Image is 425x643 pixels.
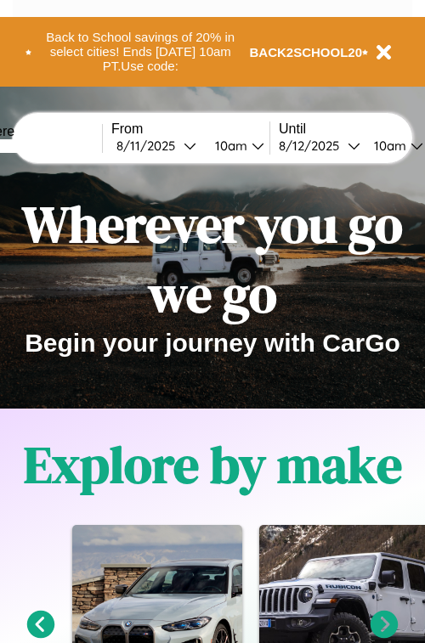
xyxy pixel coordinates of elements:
button: 10am [201,137,269,155]
div: 8 / 11 / 2025 [116,138,184,154]
h1: Explore by make [24,430,402,499]
div: 10am [365,138,411,154]
div: 10am [207,138,252,154]
label: From [111,121,269,137]
b: BACK2SCHOOL20 [250,45,363,59]
button: Back to School savings of 20% in select cities! Ends [DATE] 10am PT.Use code: [31,25,250,78]
div: 8 / 12 / 2025 [279,138,348,154]
button: 8/11/2025 [111,137,201,155]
